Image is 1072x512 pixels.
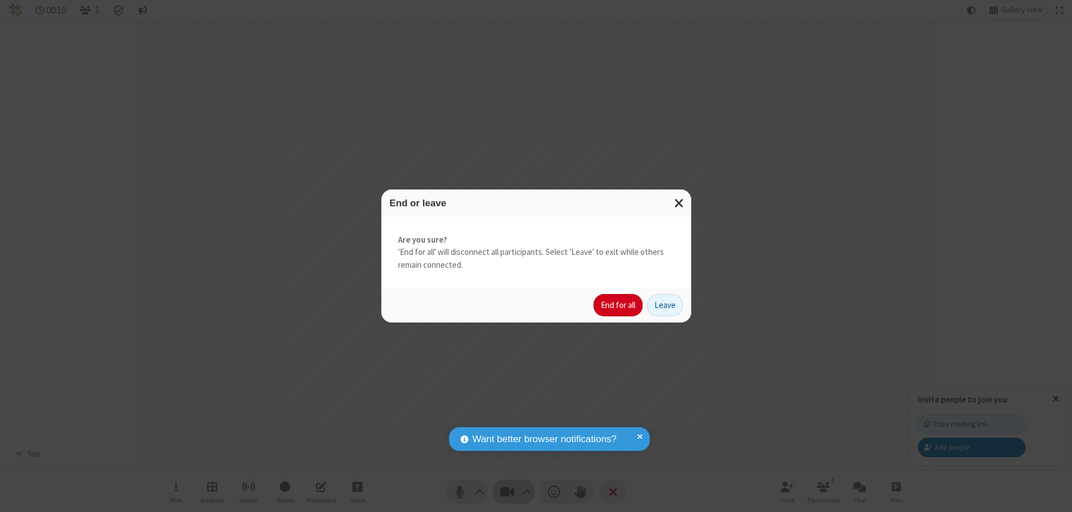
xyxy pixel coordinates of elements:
span: Want better browser notifications? [472,432,616,447]
div: 'End for all' will disconnect all participants. Select 'Leave' to exit while others remain connec... [381,217,691,288]
h3: End or leave [390,198,683,208]
button: Leave [647,294,683,316]
strong: Are you sure? [398,234,674,246]
button: End for all [594,294,643,316]
button: Close modal [668,189,691,217]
